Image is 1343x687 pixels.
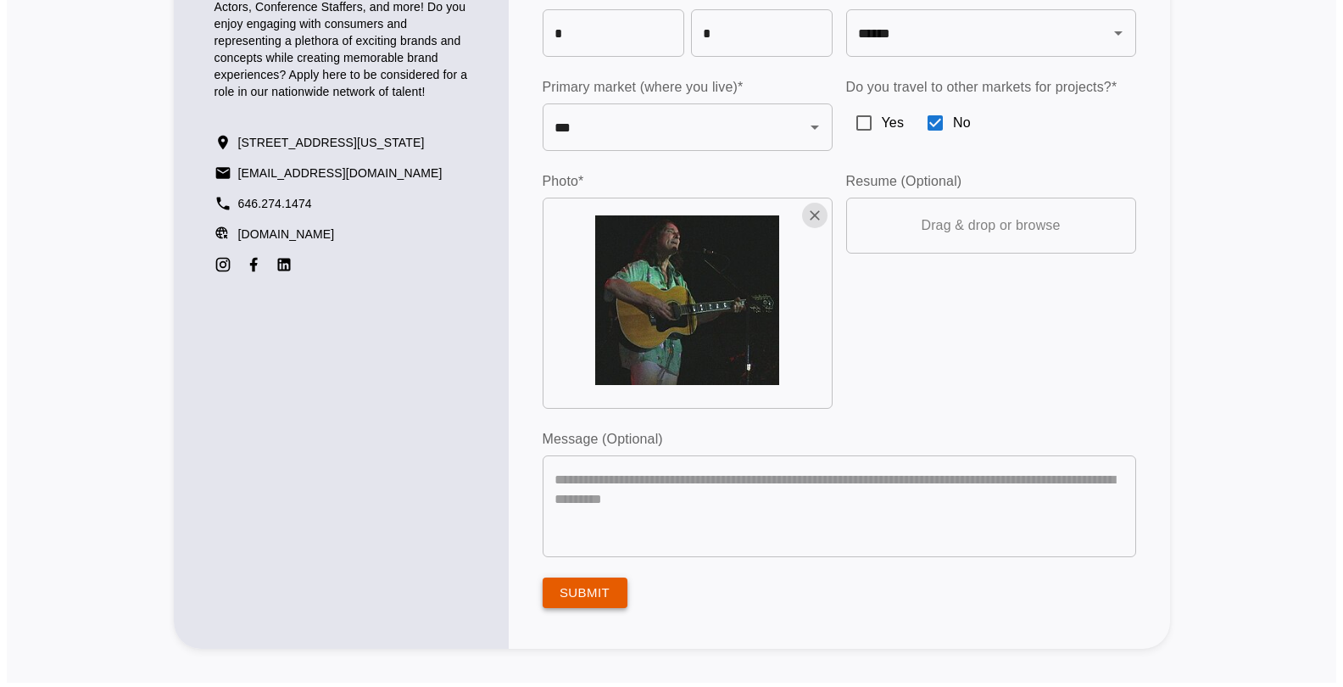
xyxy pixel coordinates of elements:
a: [DOMAIN_NAME] [238,226,335,243]
label: Photo* [543,171,833,191]
p: [STREET_ADDRESS][US_STATE] [238,134,425,151]
img: preview [595,215,779,385]
p: Drag & drop or browse [864,215,1118,236]
span: No [953,113,971,133]
span: Yes [882,113,905,133]
a: 646.274.1474 [238,195,312,212]
button: Open [1106,21,1130,45]
label: Message (Optional) [543,429,1136,449]
button: Submit [543,578,627,608]
label: Primary market (where you live)* [543,77,833,97]
label: Resume (Optional) [846,171,1136,191]
a: [EMAIL_ADDRESS][DOMAIN_NAME] [238,165,443,182]
button: Open [803,115,827,139]
label: Do you travel to other markets for projects?* [846,77,1136,97]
